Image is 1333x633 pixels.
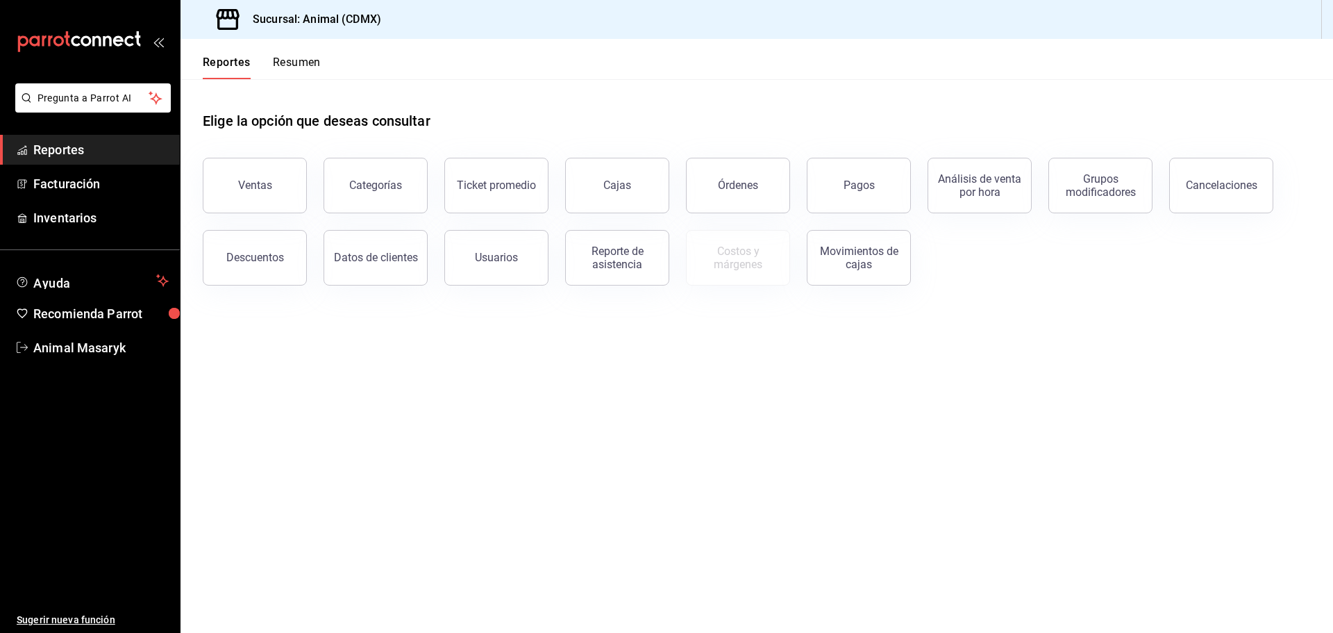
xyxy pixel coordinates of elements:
[1169,158,1273,213] button: Cancelaciones
[153,36,164,47] button: open_drawer_menu
[807,158,911,213] button: Pagos
[475,251,518,264] div: Usuarios
[457,179,536,192] div: Ticket promedio
[33,140,169,159] span: Reportes
[565,158,669,213] button: Cajas
[203,110,430,131] h1: Elige la opción que deseas consultar
[937,172,1023,199] div: Análisis de venta por hora
[1186,179,1257,192] div: Cancelaciones
[695,245,781,271] div: Costos y márgenes
[15,83,171,113] button: Pregunta a Parrot AI
[238,179,272,192] div: Ventas
[242,11,381,28] h3: Sucursal: Animal (CDMX)
[203,158,307,213] button: Ventas
[334,251,418,264] div: Datos de clientes
[203,230,307,286] button: Descuentos
[1048,158,1152,213] button: Grupos modificadores
[1057,172,1143,199] div: Grupos modificadores
[807,230,911,286] button: Movimientos de cajas
[603,179,631,192] div: Cajas
[10,101,171,115] a: Pregunta a Parrot AI
[844,179,875,192] div: Pagos
[33,208,169,227] span: Inventarios
[33,174,169,193] span: Facturación
[324,230,428,286] button: Datos de clientes
[349,179,402,192] div: Categorías
[444,158,548,213] button: Ticket promedio
[718,179,758,192] div: Órdenes
[273,56,321,79] button: Resumen
[226,251,284,264] div: Descuentos
[816,245,902,271] div: Movimientos de cajas
[444,230,548,286] button: Usuarios
[33,272,151,289] span: Ayuda
[203,56,321,79] div: navigation tabs
[686,158,790,213] button: Órdenes
[686,230,790,286] button: Contrata inventarios para ver este reporte
[565,230,669,286] button: Reporte de asistencia
[928,158,1032,213] button: Análisis de venta por hora
[33,338,169,357] span: Animal Masaryk
[203,56,251,79] button: Reportes
[324,158,428,213] button: Categorías
[33,304,169,323] span: Recomienda Parrot
[574,245,660,271] div: Reporte de asistencia
[17,613,169,627] span: Sugerir nueva función
[37,91,149,106] span: Pregunta a Parrot AI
